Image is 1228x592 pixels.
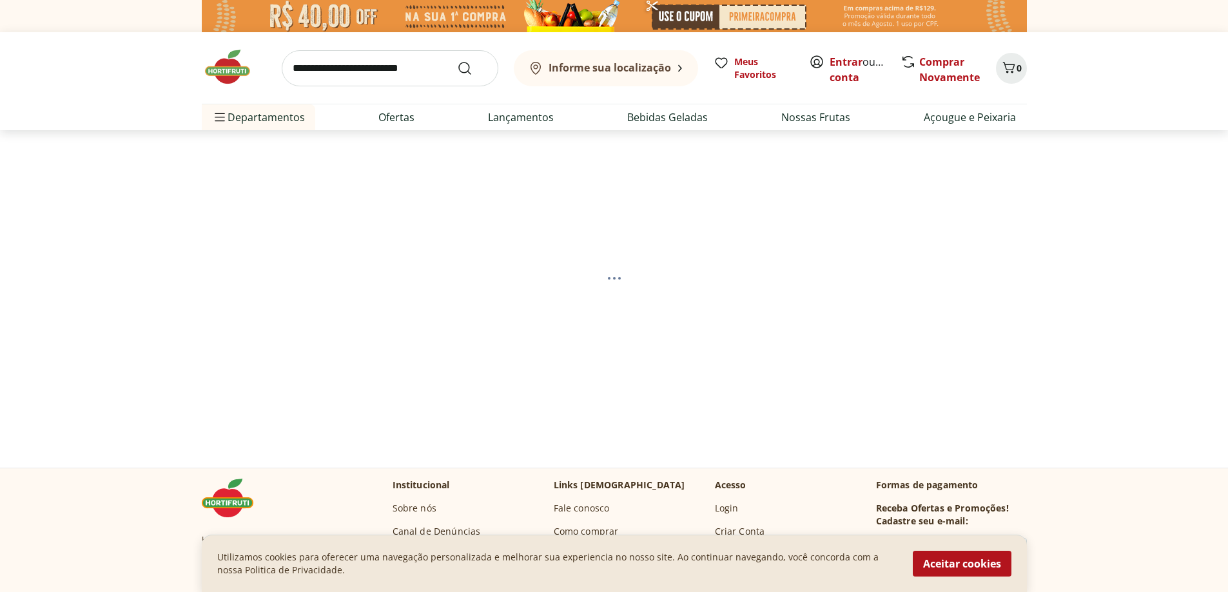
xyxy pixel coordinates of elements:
button: Aceitar cookies [913,551,1011,577]
p: Utilizamos cookies para oferecer uma navegação personalizada e melhorar sua experiencia no nosso ... [217,551,897,577]
span: Departamentos [212,102,305,133]
h3: Cadastre seu e-mail: [876,515,968,528]
img: Hortifruti [202,479,266,517]
p: Formas de pagamento [876,479,1027,492]
a: Criar conta [830,55,901,84]
h3: Receba Ofertas e Promoções! [876,502,1009,515]
button: Submit Search [457,61,488,76]
p: Acesso [715,479,746,492]
a: Como comprar [554,525,619,538]
span: 0 [1017,62,1022,74]
p: Institucional [393,479,450,492]
a: Comprar Novamente [919,55,980,84]
button: Menu [212,102,228,133]
button: Carrinho [996,53,1027,84]
a: Canal de Denúncias [393,525,481,538]
a: Criar Conta [715,525,765,538]
a: Login [715,502,739,515]
a: Ofertas [378,110,414,125]
a: Sobre nós [393,502,436,515]
p: Links [DEMOGRAPHIC_DATA] [554,479,685,492]
span: Meus Favoritos [734,55,794,81]
span: ou [830,54,887,85]
a: Nossas Frutas [781,110,850,125]
a: Fale conosco [554,502,610,515]
a: Entrar [830,55,863,69]
a: Meus Favoritos [714,55,794,81]
b: Informe sua localização [549,61,671,75]
img: Hortifruti [202,48,266,86]
a: Bebidas Geladas [627,110,708,125]
a: Açougue e Peixaria [924,110,1016,125]
input: search [282,50,498,86]
a: Lançamentos [488,110,554,125]
button: Informe sua localização [514,50,698,86]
